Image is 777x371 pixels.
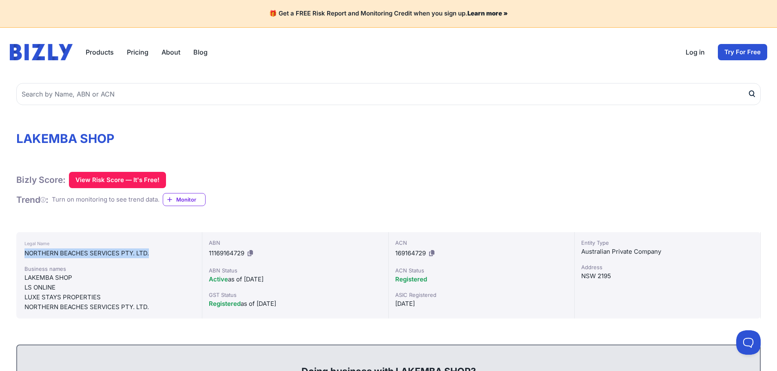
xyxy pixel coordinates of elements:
[686,47,705,57] a: Log in
[24,265,194,273] div: Business names
[176,195,205,204] span: Monitor
[581,247,754,257] div: Australian Private Company
[581,239,754,247] div: Entity Type
[69,172,166,188] button: View Risk Score — It's Free!
[581,271,754,281] div: NSW 2195
[16,174,66,185] h1: Bizly Score:
[209,291,381,299] div: GST Status
[209,300,241,307] span: Registered
[209,239,381,247] div: ABN
[24,248,194,258] div: NORTHERN BEACHES SERVICES PTY. LTD.
[395,239,568,247] div: ACN
[736,330,761,355] iframe: Toggle Customer Support
[581,263,754,271] div: Address
[24,239,194,248] div: Legal Name
[16,83,761,105] input: Search by Name, ABN or ACN
[16,131,761,146] h1: LAKEMBA SHOP
[52,195,159,204] div: Turn on monitoring to see trend data.
[163,193,206,206] a: Monitor
[395,266,568,274] div: ACN Status
[24,283,194,292] div: LS ONLINE
[193,47,208,57] a: Blog
[395,275,427,283] span: Registered
[24,302,194,312] div: NORTHERN BEACHES SERVICES PTY. LTD.
[209,266,381,274] div: ABN Status
[467,9,508,17] a: Learn more »
[209,274,381,284] div: as of [DATE]
[395,299,568,309] div: [DATE]
[162,47,180,57] a: About
[10,10,767,18] h4: 🎁 Get a FREE Risk Report and Monitoring Credit when you sign up.
[209,299,381,309] div: as of [DATE]
[395,249,426,257] span: 169164729
[395,291,568,299] div: ASIC Registered
[86,47,114,57] button: Products
[209,249,244,257] span: 11169164729
[24,273,194,283] div: LAKEMBA SHOP
[127,47,148,57] a: Pricing
[16,194,49,205] h1: Trend :
[209,275,228,283] span: Active
[24,292,194,302] div: LUXE STAYS PROPERTIES
[718,44,767,60] a: Try For Free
